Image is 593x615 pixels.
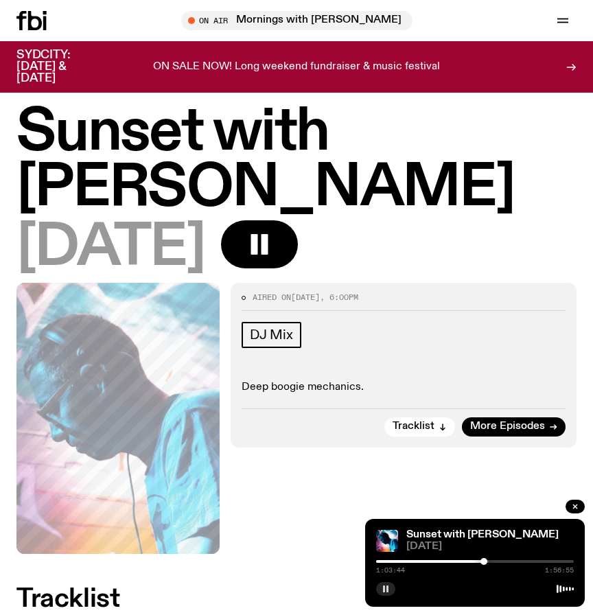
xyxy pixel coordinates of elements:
span: Tracklist [393,421,434,432]
button: On AirMornings with [PERSON_NAME] [181,11,412,30]
h2: Tracklist [16,587,577,612]
button: Tracklist [384,417,455,437]
p: Deep boogie mechanics. [242,381,566,394]
span: Aired on [253,292,291,303]
span: [DATE] [291,292,320,303]
span: DJ Mix [250,327,293,343]
span: [DATE] [16,220,205,276]
span: 1:56:55 [545,567,574,574]
span: , 6:00pm [320,292,358,303]
a: More Episodes [462,417,566,437]
span: More Episodes [470,421,545,432]
img: Simon Caldwell stands side on, looking downwards. He has headphones on. Behind him is a brightly ... [376,530,398,552]
span: 1:03:44 [376,567,405,574]
span: [DATE] [406,542,574,552]
h3: SYDCITY: [DATE] & [DATE] [16,49,104,84]
a: DJ Mix [242,322,301,348]
h1: Sunset with [PERSON_NAME] [16,105,577,216]
a: Sunset with [PERSON_NAME] [406,529,559,540]
p: ON SALE NOW! Long weekend fundraiser & music festival [153,61,440,73]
